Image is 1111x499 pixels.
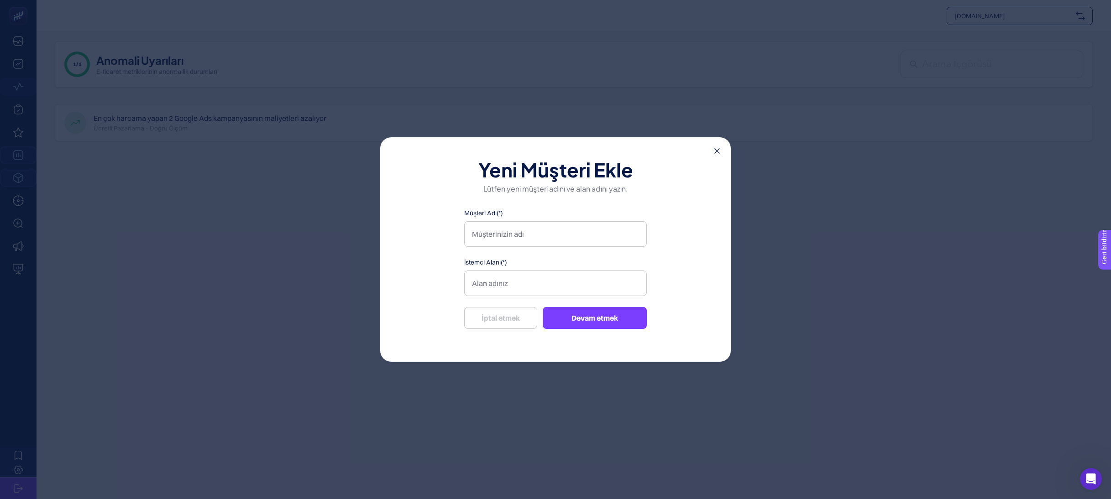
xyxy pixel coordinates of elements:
font: Yeni Müşteri Ekle [478,152,633,184]
input: Müşterinizin adı [464,221,647,247]
font: İstemci Alanı(*) [464,258,507,266]
font: Devam etmek [571,313,618,322]
button: Devam etmek [543,307,647,329]
font: Geri bildirim [5,2,42,10]
font: Müşteri Adı(*) [464,209,503,217]
input: Alan adınız [464,270,647,296]
font: İptal etmek [482,313,520,322]
button: İptal etmek [464,307,537,329]
iframe: Intercom canlı sohbet [1080,468,1102,490]
font: Lütfen yeni müşteri adını ve alan adını yazın. [483,182,628,194]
